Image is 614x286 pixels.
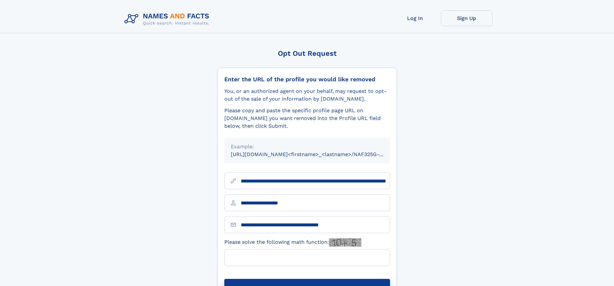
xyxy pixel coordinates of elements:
[224,238,361,247] label: Please solve the following math function:
[231,143,384,151] div: Example:
[224,107,390,130] div: Please copy and paste the specific profile page URL on [DOMAIN_NAME] you want removed into the Pr...
[231,151,402,157] small: [URL][DOMAIN_NAME]<firstname>_<lastname>/NAF325G-xxxxxxxx
[224,87,390,103] div: You, or an authorized agent on your behalf, may request to opt-out of the sale of your informatio...
[218,49,397,57] div: Opt Out Request
[122,10,215,28] img: Logo Names and Facts
[224,76,390,83] div: Enter the URL of the profile you would like removed
[389,10,441,26] a: Log In
[441,10,492,26] a: Sign Up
